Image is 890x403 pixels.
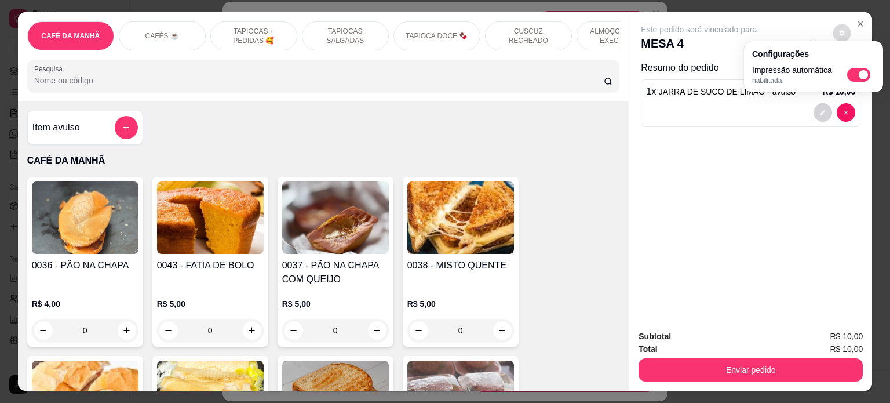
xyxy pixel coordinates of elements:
button: Enviar pedido [639,358,863,382]
p: Este pedido será vinculado para [641,24,757,35]
h4: 0043 - FATIA DE BOLO [157,259,264,273]
h4: 0038 - MISTO QUENTE [407,259,514,273]
input: Pesquisa [34,75,604,86]
p: MESA 4 [641,35,757,52]
button: add-separate-item [115,116,138,139]
p: ALMOÇO - PRATO EXECUTIVO [586,27,654,45]
p: CUSCUZ RECHEADO [495,27,562,45]
span: R$ 10,00 [830,343,863,355]
h4: 0037 - PÃO NA CHAPA COM QUEIJO [282,259,389,286]
img: product-image [407,181,514,254]
span: JARRA DE SUCO DE LIMÃO - avulso [659,87,796,96]
p: CAFÉ DA MANHÃ [27,154,620,168]
p: Impressão automática [752,64,832,76]
p: R$ 4,00 [32,298,138,310]
strong: Total [639,344,657,354]
p: Configurações [752,48,875,60]
h4: 0036 - PÃO NA CHAPA [32,259,138,273]
p: R$ 5,00 [282,298,389,310]
button: decrease-product-quantity [814,103,832,122]
p: 1 x [646,85,796,99]
label: Pesquisa [34,64,67,74]
img: product-image [157,181,264,254]
button: decrease-product-quantity [837,103,855,122]
p: CAFÉ DA MANHÃ [41,31,100,41]
p: habilitada [752,76,832,85]
p: R$ 5,00 [157,298,264,310]
p: CAFÉS ☕️ [145,31,179,41]
button: decrease-product-quantity [833,24,851,42]
img: product-image [32,181,138,254]
strong: Subtotal [639,332,671,341]
span: R$ 10,00 [830,330,863,343]
h4: Item avulso [32,121,80,135]
p: Resumo do pedido [641,61,860,75]
button: Close [851,14,870,33]
label: Automatic updates [847,68,875,82]
p: TAPIOCAS + PEDIDAS 🥰 [220,27,287,45]
p: TAPIOCAS SALGADAS [312,27,379,45]
img: product-image [282,181,389,254]
p: TAPIOCA DOCE 🍫 [406,31,468,41]
p: R$ 5,00 [407,298,514,310]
